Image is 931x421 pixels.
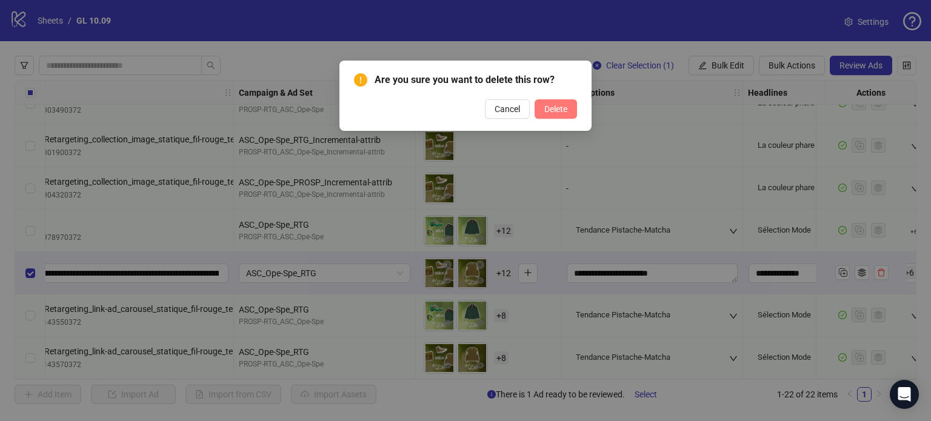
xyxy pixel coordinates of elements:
div: Open Intercom Messenger [890,380,919,409]
button: Delete [535,99,577,119]
span: exclamation-circle [354,73,367,87]
span: Cancel [495,104,520,114]
button: Cancel [485,99,530,119]
span: Are you sure you want to delete this row? [375,73,577,87]
span: Delete [544,104,567,114]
